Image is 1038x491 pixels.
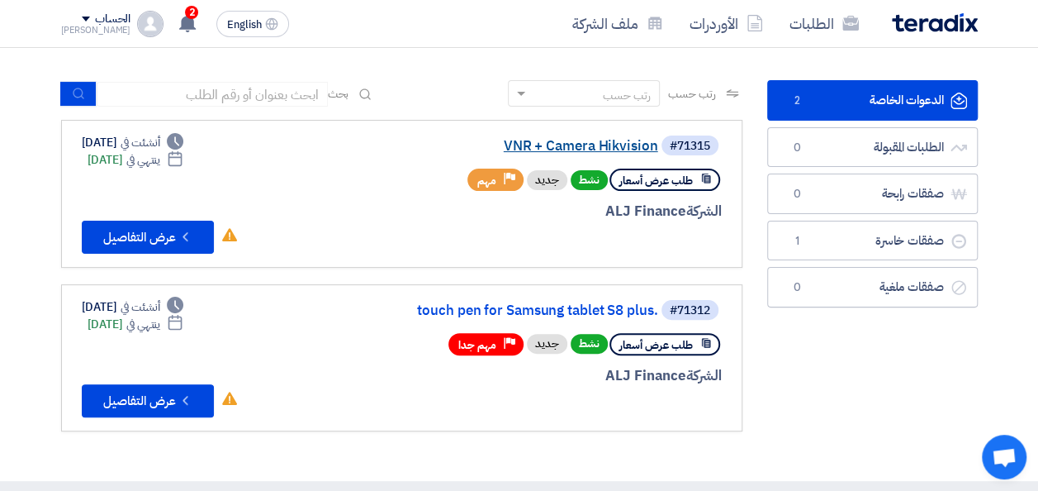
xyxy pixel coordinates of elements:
button: عرض التفاصيل [82,384,214,417]
span: أنشئت في [121,134,160,151]
div: Open chat [982,435,1026,479]
span: نشط [571,170,608,190]
span: مهم [477,173,496,188]
span: الشركة [686,365,722,386]
span: 0 [788,140,808,156]
span: مهم جدا [458,337,496,353]
div: #71315 [670,141,710,152]
div: #71312 [670,305,710,317]
span: طلب عرض أسعار [619,337,693,353]
input: ابحث بعنوان أو رقم الطلب [97,82,328,107]
button: عرض التفاصيل [82,221,214,254]
span: English [227,19,262,31]
div: رتب حسب [603,87,651,104]
button: English [216,11,289,37]
a: الأوردرات [676,4,776,43]
div: ALJ Finance [325,365,722,387]
img: profile_test.png [137,11,164,37]
span: 2 [788,93,808,109]
div: [PERSON_NAME] [61,26,131,35]
a: VNR + Camera Hikvision [328,139,658,154]
span: أنشئت في [121,298,160,316]
a: صفقات ملغية0 [767,267,978,307]
a: الطلبات [776,4,872,43]
div: [DATE] [88,151,184,169]
div: ALJ Finance [325,201,722,222]
a: صفقات خاسرة1 [767,221,978,261]
span: طلب عرض أسعار [619,173,693,188]
div: جديد [527,170,567,190]
span: نشط [571,334,608,354]
div: [DATE] [88,316,184,333]
span: رتب حسب [668,85,715,102]
span: 2 [185,6,198,19]
span: ينتهي في [126,151,160,169]
span: بحث [328,85,349,102]
span: 1 [788,233,808,250]
span: 0 [788,279,808,296]
a: صفقات رابحة0 [767,174,978,214]
span: الشركة [686,201,722,222]
div: الحساب [95,12,130,26]
a: touch pen for Samsung tablet S8 plus. [328,303,658,318]
img: Teradix logo [892,13,978,32]
div: [DATE] [82,298,184,316]
div: [DATE] [82,134,184,151]
a: الدعوات الخاصة2 [767,80,978,121]
a: الطلبات المقبولة0 [767,127,978,168]
span: ينتهي في [126,316,160,333]
div: جديد [527,334,567,354]
a: ملف الشركة [559,4,676,43]
span: 0 [788,186,808,203]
